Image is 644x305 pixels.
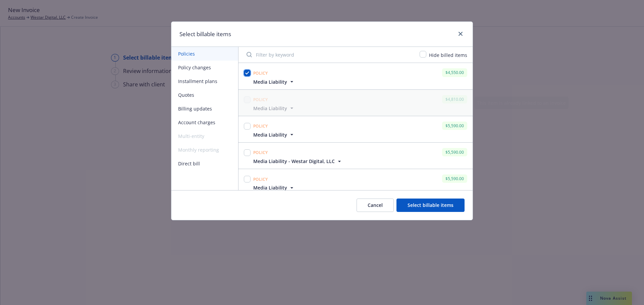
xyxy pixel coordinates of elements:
span: Policy [253,97,268,102]
button: Installment plans [171,74,238,88]
span: Hide billed items [429,52,467,58]
div: $4,810.00 [442,95,467,103]
span: Policy [253,176,268,182]
button: Media Liability [253,184,295,191]
button: Media Liability - Westar Digital, LLC [253,158,343,165]
button: Media Liability [253,105,295,112]
div: $4,550.00 [442,68,467,77]
span: Policy [253,150,268,155]
span: Policy [253,123,268,129]
div: $5,590.00 [442,122,467,130]
button: Billing updates [171,102,238,116]
span: Media Liability [253,78,287,85]
span: Multi-entity [171,129,238,143]
a: close [457,30,465,38]
button: Quotes [171,88,238,102]
button: Cancel [357,199,394,212]
div: $5,590.00 [442,148,467,156]
button: Account charges [171,116,238,129]
button: Direct bill [171,157,238,170]
span: Monthly reporting [171,143,238,157]
button: Policies [171,47,238,61]
span: Media Liability [253,131,287,138]
span: Policy$4,810.00Media Liability [238,90,473,116]
input: Filter by keyword [243,48,416,61]
div: $5,590.00 [442,174,467,183]
button: Policy changes [171,61,238,74]
span: Media Liability [253,184,287,191]
button: Select billable items [396,199,465,212]
span: Media Liability [253,105,287,112]
h1: Select billable items [179,30,231,39]
span: Media Liability - Westar Digital, LLC [253,158,335,165]
button: Media Liability [253,131,295,138]
span: Policy [253,70,268,76]
button: Media Liability [253,78,295,85]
